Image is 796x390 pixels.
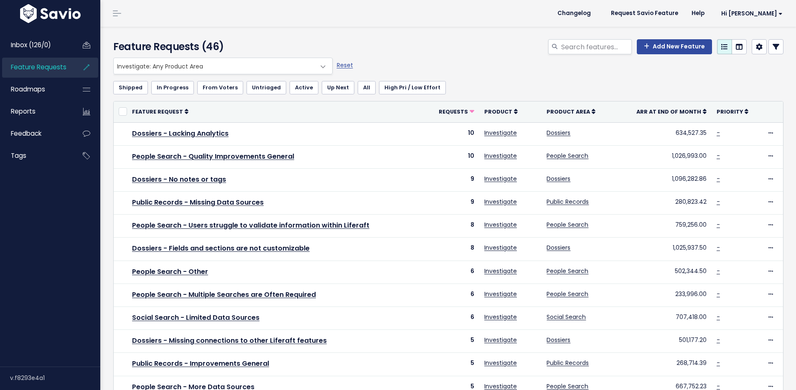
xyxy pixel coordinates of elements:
[290,81,318,94] a: Active
[2,58,69,77] a: Feature Requests
[717,108,743,115] span: Priority
[717,243,720,252] a: -
[484,313,517,321] a: Investigate
[484,336,517,344] a: Investigate
[615,238,712,261] td: 1,025,937.50
[484,267,517,275] a: Investigate
[132,290,316,299] a: People Search - Multiple Searches are Often Required
[132,152,294,161] a: People Search - Quality Improvements General
[547,198,589,206] a: Public Records
[132,359,269,368] a: Public Records - Improvements General
[425,261,479,284] td: 6
[717,107,748,116] a: Priority
[484,220,517,229] a: Investigate
[711,7,789,20] a: Hi [PERSON_NAME]
[114,58,315,74] span: Investigate: Any Product Area
[547,243,570,252] a: Dossiers
[425,192,479,215] td: 9
[132,198,264,207] a: Public Records - Missing Data Sources
[484,107,518,116] a: Product
[685,7,711,20] a: Help
[717,267,720,275] a: -
[484,129,517,137] a: Investigate
[11,63,66,71] span: Feature Requests
[425,122,479,145] td: 10
[11,151,26,160] span: Tags
[132,336,327,345] a: Dossiers - Missing connections to other Liferaft features
[717,220,720,229] a: -
[425,238,479,261] td: 8
[425,168,479,191] td: 9
[322,81,354,94] a: Up Next
[484,198,517,206] a: Investigate
[615,168,712,191] td: 1,096,282.86
[132,129,229,138] a: Dossiers - Lacking Analytics
[547,107,595,116] a: Product Area
[484,359,517,367] a: Investigate
[547,220,588,229] a: People Search
[604,7,685,20] a: Request Savio Feature
[10,367,100,389] div: v.f8293e4a1
[636,108,701,115] span: ARR at End of Month
[547,313,586,321] a: Social Search
[484,152,517,160] a: Investigate
[113,81,783,94] ul: Filter feature requests
[2,80,69,99] a: Roadmaps
[717,359,720,367] a: -
[379,81,446,94] a: High Pri / Low Effort
[615,330,712,353] td: 501,177.20
[615,284,712,306] td: 233,996.00
[11,85,45,94] span: Roadmaps
[547,175,570,183] a: Dossiers
[425,145,479,168] td: 10
[113,81,148,94] a: Shipped
[11,129,41,138] span: Feedback
[721,10,783,17] span: Hi [PERSON_NAME]
[132,243,310,253] a: Dossiers - Fields and sections are not customizable
[615,261,712,284] td: 502,344.50
[717,129,720,137] a: -
[615,353,712,376] td: 268,714.39
[132,108,183,115] span: Feature Request
[2,35,69,55] a: Inbox (126/0)
[132,313,259,322] a: Social Search - Limited Data Sources
[717,336,720,344] a: -
[615,307,712,330] td: 707,418.00
[439,108,468,115] span: Requests
[615,145,712,168] td: 1,026,993.00
[547,359,589,367] a: Public Records
[547,129,570,137] a: Dossiers
[717,290,720,298] a: -
[132,107,188,116] a: Feature Request
[132,220,369,230] a: People Search - Users struggle to validate information within Liferaft
[11,107,36,116] span: Reports
[132,175,226,184] a: Dossiers - No notes or tags
[547,152,588,160] a: People Search
[113,58,333,74] span: Investigate: Any Product Area
[425,284,479,306] td: 6
[637,39,712,54] a: Add New Feature
[337,61,353,69] a: Reset
[547,267,588,275] a: People Search
[425,353,479,376] td: 5
[484,290,517,298] a: Investigate
[11,41,51,49] span: Inbox (126/0)
[484,243,517,252] a: Investigate
[247,81,286,94] a: Untriaged
[717,175,720,183] a: -
[484,175,517,183] a: Investigate
[2,146,69,165] a: Tags
[547,108,590,115] span: Product Area
[439,107,474,116] a: Requests
[197,81,243,94] a: From Voters
[547,290,588,298] a: People Search
[425,330,479,353] td: 5
[2,124,69,143] a: Feedback
[636,107,707,116] a: ARR at End of Month
[717,152,720,160] a: -
[615,122,712,145] td: 634,527.35
[2,102,69,121] a: Reports
[113,39,328,54] h4: Feature Requests (46)
[560,39,632,54] input: Search features...
[717,198,720,206] a: -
